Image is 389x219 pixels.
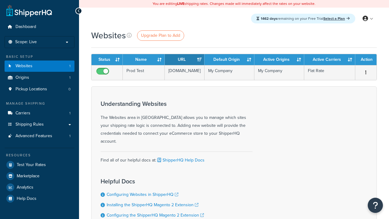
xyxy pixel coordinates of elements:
[15,24,36,30] span: Dashboard
[69,64,71,69] span: 1
[165,54,205,65] th: URL: activate to sort column ascending
[251,14,355,23] div: remaining on your Free Trial
[123,54,165,65] th: Name: activate to sort column ascending
[101,100,253,145] div: The Websites area in [GEOGRAPHIC_DATA] allows you to manage which sites your shipping rate logic ...
[5,21,74,33] a: Dashboard
[5,84,74,95] li: Pickup Locations
[91,54,123,65] th: Status: activate to sort column ascending
[5,72,74,83] li: Origins
[5,130,74,142] a: Advanced Features 1
[15,134,52,139] span: Advanced Features
[5,130,74,142] li: Advanced Features
[17,196,36,201] span: Help Docs
[205,65,254,80] td: My Company
[15,122,44,127] span: Shipping Rules
[5,101,74,106] div: Manage Shipping
[5,54,74,59] div: Basic Setup
[304,54,355,65] th: Active Carriers: activate to sort column ascending
[137,30,184,41] a: Upgrade Plan to Add
[69,111,71,116] span: 1
[15,111,30,116] span: Carriers
[141,32,180,39] span: Upgrade Plan to Add
[165,65,205,80] td: [DOMAIN_NAME]
[15,75,29,80] span: Origins
[156,157,205,163] a: ShipperHQ Help Docs
[5,171,74,182] a: Marketplace
[5,182,74,193] a: Analytics
[123,65,165,80] td: Prod Test
[5,153,74,158] div: Resources
[323,16,350,21] a: Select a Plan
[17,162,46,168] span: Test Your Rates
[5,159,74,170] a: Test Your Rates
[68,87,71,92] span: 0
[177,1,184,6] b: LIVE
[5,193,74,204] a: Help Docs
[5,119,74,130] a: Shipping Rules
[5,61,74,72] a: Websites 1
[101,178,210,185] h3: Helpful Docs
[101,100,253,107] h3: Understanding Websites
[6,5,52,17] a: ShipperHQ Home
[5,61,74,72] li: Websites
[5,108,74,119] li: Carriers
[101,151,253,164] div: Find all of our helpful docs at:
[5,84,74,95] a: Pickup Locations 0
[5,108,74,119] a: Carriers 1
[69,75,71,80] span: 1
[17,185,33,190] span: Analytics
[15,64,33,69] span: Websites
[107,202,198,208] a: Installing the ShipperHQ Magento 2 Extension
[15,87,47,92] span: Pickup Locations
[304,65,355,80] td: Flat Rate
[69,134,71,139] span: 1
[205,54,254,65] th: Default Origin: activate to sort column ascending
[254,54,304,65] th: Active Origins: activate to sort column ascending
[107,212,204,218] a: Configuring the ShipperHQ Magento 2 Extension
[5,72,74,83] a: Origins 1
[254,65,304,80] td: My Company
[368,198,383,213] button: Open Resource Center
[261,16,277,21] strong: 1462 days
[107,191,178,198] a: Configuring Websites in ShipperHQ
[355,54,377,65] th: Action
[91,30,126,41] h1: Websites
[15,40,37,45] span: Scope: Live
[17,174,40,179] span: Marketplace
